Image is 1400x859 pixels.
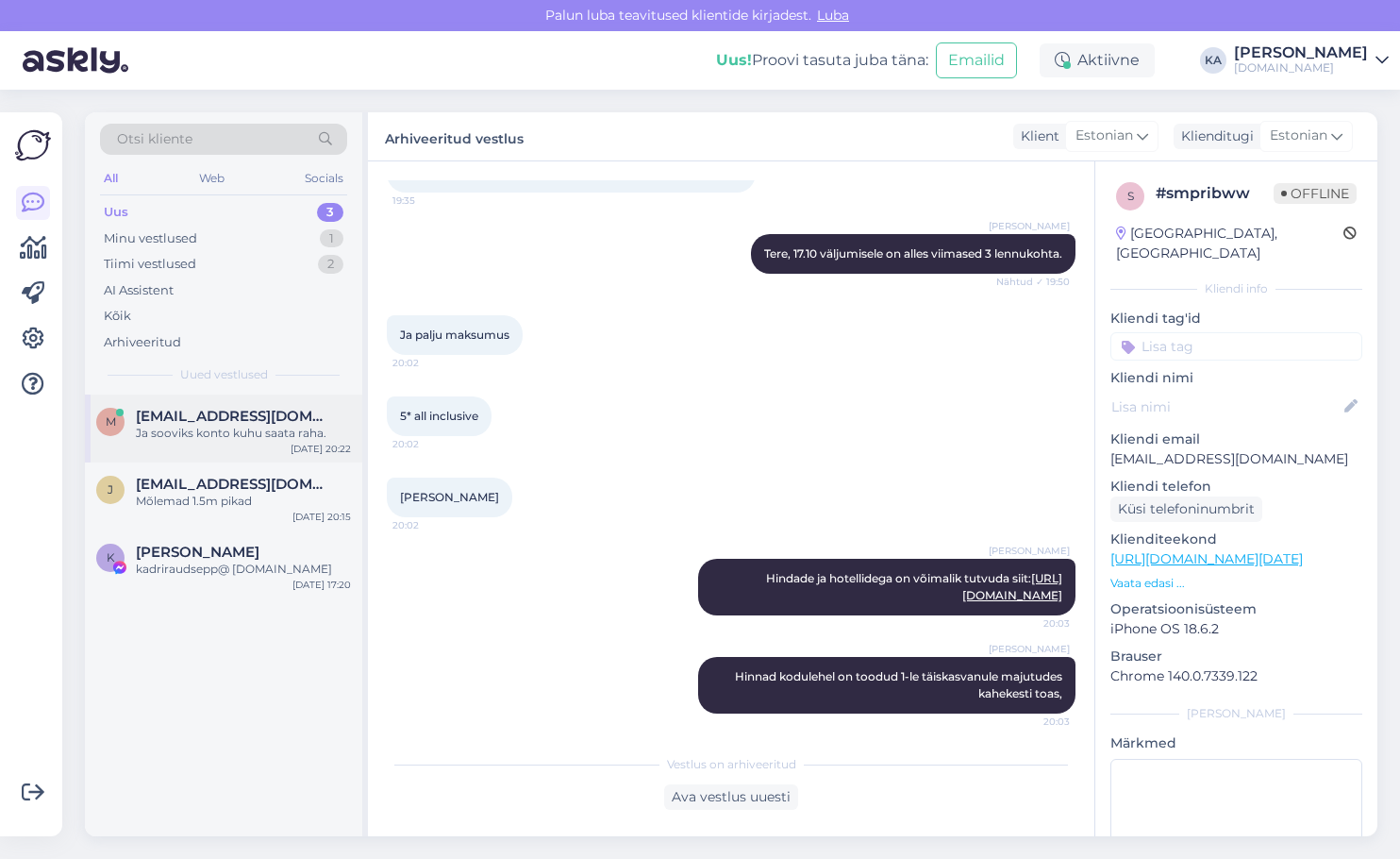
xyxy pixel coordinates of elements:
span: Hinnad kodulehel on toodud 1-le täiskasvanule majutudes kahekesti toas, [735,669,1065,700]
p: Märkmed [1110,733,1362,753]
span: [PERSON_NAME] [989,219,1070,233]
div: KA [1200,47,1226,74]
span: Estonian [1270,126,1327,146]
span: Nähtud ✓ 19:50 [996,275,1070,289]
div: All [100,166,122,191]
span: Tere, 17.10 väljumisele on alles viimased 3 lennukohta. [764,246,1062,261]
span: Luba [811,7,855,24]
div: Uus [104,203,128,222]
span: Offline [1274,183,1357,204]
span: 20:03 [999,715,1070,729]
div: kadriraudsepp@ [DOMAIN_NAME] [136,561,351,578]
p: Kliendi nimi [1110,368,1362,388]
p: Kliendi telefon [1110,477,1362,497]
div: Minu vestlused [104,229,197,248]
div: Socials [301,166,347,191]
p: iPhone OS 18.6.2 [1110,619,1362,639]
span: 20:03 [999,616,1070,631]
div: Arhiveeritud [104,333,181,352]
span: Janekdanilov@gmail.com [136,476,332,493]
div: [PERSON_NAME] [1234,45,1368,60]
a: [URL][DOMAIN_NAME][DATE] [1110,550,1303,567]
span: [PERSON_NAME] [989,642,1070,656]
span: Hindade ja hotellidega on võimalik tutvuda siit: [766,571,1062,602]
span: Kadri Raudsepp [136,544,259,561]
span: [PERSON_NAME] [989,544,1070,558]
div: [DATE] 17:20 [292,578,351,592]
p: Kliendi tag'id [1110,309,1362,328]
span: 20:02 [392,356,463,370]
span: 20:02 [392,518,463,532]
div: Tiimi vestlused [104,255,196,274]
div: [DATE] 20:22 [291,442,351,456]
p: Kliendi email [1110,429,1362,449]
span: markkron00@list.ru [136,408,332,425]
div: Klient [1013,126,1059,146]
span: s [1127,189,1134,203]
p: Klienditeekond [1110,530,1362,549]
input: Lisa tag [1110,332,1362,361]
div: [GEOGRAPHIC_DATA], [GEOGRAPHIC_DATA] [1116,224,1343,263]
div: Ava vestlus uuesti [664,784,798,810]
div: AI Assistent [104,281,174,300]
b: Uus! [716,51,752,69]
label: Arhiveeritud vestlus [385,124,524,149]
a: [PERSON_NAME][DOMAIN_NAME] [1234,45,1389,76]
span: J [108,482,113,497]
p: Brauser [1110,647,1362,666]
img: Askly Logo [15,127,51,163]
span: [PERSON_NAME] [400,490,499,504]
div: [PERSON_NAME] [1110,705,1362,722]
div: [DATE] 20:15 [292,510,351,524]
div: 3 [317,203,343,222]
div: 2 [318,255,343,274]
span: K [107,550,115,564]
span: Estonian [1075,126,1133,146]
span: Uued vestlused [180,366,268,383]
span: Ja palju maksumus [400,328,509,342]
div: Aktiivne [1040,43,1155,77]
div: Küsi telefoninumbrit [1110,497,1262,522]
div: [DOMAIN_NAME] [1234,60,1368,76]
div: 1 [320,229,343,248]
input: Lisa nimi [1111,396,1341,417]
span: m [106,414,116,429]
div: Mõlemad 1.5m pikad [136,493,351,510]
div: Kõik [104,307,131,326]
span: Vestlus on arhiveeritud [667,756,796,773]
button: Emailid [936,42,1017,78]
p: [EMAIL_ADDRESS][DOMAIN_NAME] [1110,449,1362,469]
p: Vaata edasi ... [1110,575,1362,592]
span: 5* all inclusive [400,409,478,423]
span: Otsi kliente [117,129,192,149]
div: Proovi tasuta juba täna: [716,49,928,72]
p: Chrome 140.0.7339.122 [1110,666,1362,686]
div: Klienditugi [1174,126,1254,146]
span: 20:02 [392,437,463,451]
div: # smpribww [1156,182,1274,205]
div: Web [195,166,228,191]
span: 19:35 [392,194,463,208]
p: Operatsioonisüsteem [1110,599,1362,619]
div: Ja sooviks konto kuhu saata raha. [136,425,351,442]
div: Kliendi info [1110,280,1362,297]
